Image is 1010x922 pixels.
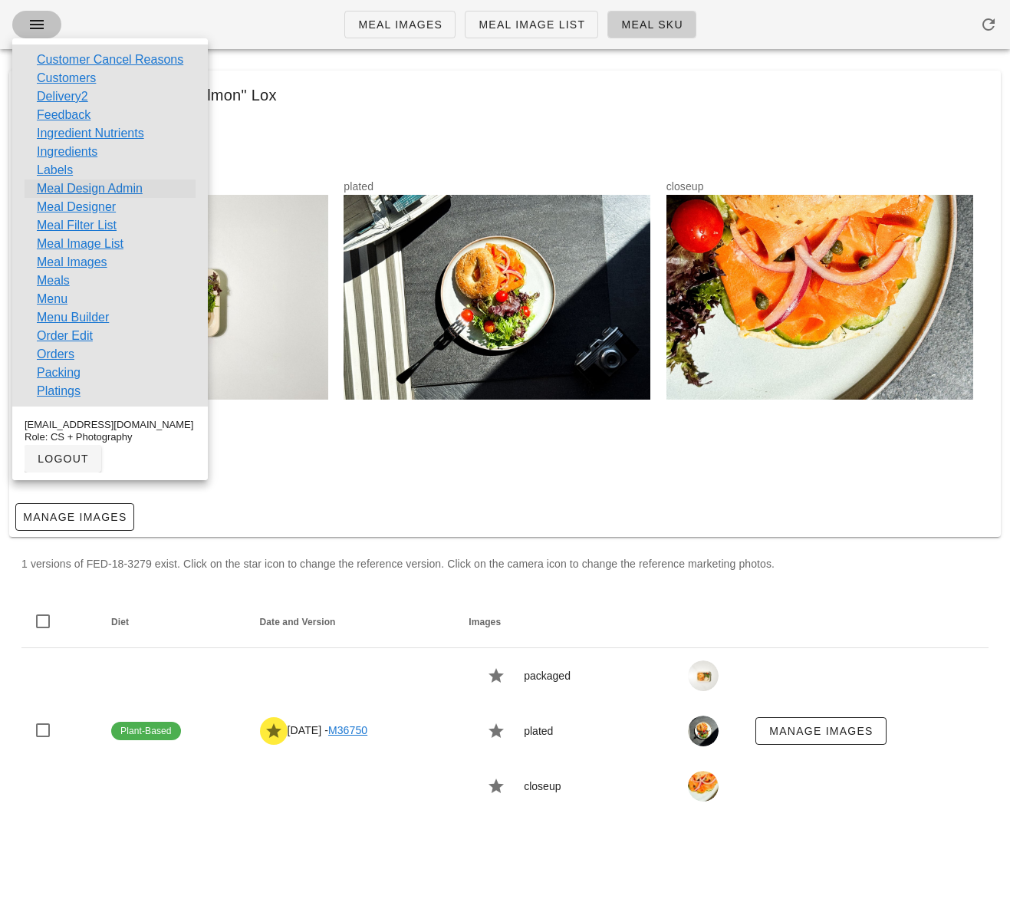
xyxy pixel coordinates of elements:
button: logout [25,445,101,473]
a: Order Edit [37,327,93,345]
a: Meal Designer [37,198,116,216]
span: Meal Image List [478,18,585,31]
a: Menu Builder [37,308,109,327]
a: Feedback [37,106,90,124]
a: Manage Images [755,717,887,745]
a: Labels [37,161,73,179]
a: Meal Image List [37,235,123,253]
a: Meal Images [37,253,107,272]
a: Meal Filter List [37,216,117,235]
div: closeup [524,769,676,804]
span: Manage Images [22,511,127,523]
a: Menu [37,290,67,308]
a: Customer Cancel Reasons [37,51,183,69]
th: Diet [99,597,247,648]
a: Meal Image List [465,11,598,38]
div: 1 versions of FED-18-3279 exist. Click on the star icon to change the reference version. Click on... [9,543,1001,584]
a: Orders [37,345,74,364]
a: Ingredients [37,143,97,161]
div: closeup [666,178,989,485]
span: logout [37,453,89,465]
th: Date and Version [248,597,457,648]
a: M36750 [328,724,367,736]
a: Meals [37,272,70,290]
div: Photos [9,149,1001,497]
a: Ingredient Nutrients [37,124,144,143]
span: Manage Images [768,725,873,737]
span: Meal Sku [620,18,683,31]
a: Customers [37,69,96,87]
th: Images [456,597,743,648]
a: Delivery2 [37,87,88,106]
td: [DATE] - [248,648,457,814]
div: Role: CS + Photography [25,431,196,443]
div: [EMAIL_ADDRESS][DOMAIN_NAME] [25,419,196,431]
div: plated [344,178,666,485]
span: Meal Images [357,18,442,31]
div: packaged [524,659,676,693]
a: Packing [37,364,81,382]
a: Meal Images [344,11,456,38]
a: Meal Design Admin [37,179,143,198]
div: plated [524,714,676,749]
a: Meal Sku [607,11,696,38]
a: Platings [37,382,81,400]
div: reference version is [9,120,1001,149]
span: Plant-Based [120,722,171,740]
div: FED-18-3279 :: Vegan "Salmon" Lox [9,71,1001,120]
a: Manage Images [15,503,134,531]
